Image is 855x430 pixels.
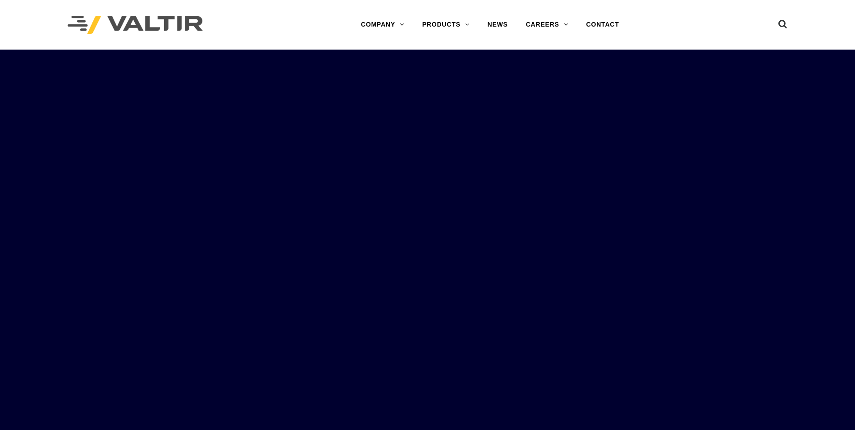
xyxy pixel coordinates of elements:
[479,16,517,34] a: NEWS
[68,16,203,34] img: Valtir
[517,16,577,34] a: CAREERS
[413,16,479,34] a: PRODUCTS
[352,16,413,34] a: COMPANY
[577,16,628,34] a: CONTACT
